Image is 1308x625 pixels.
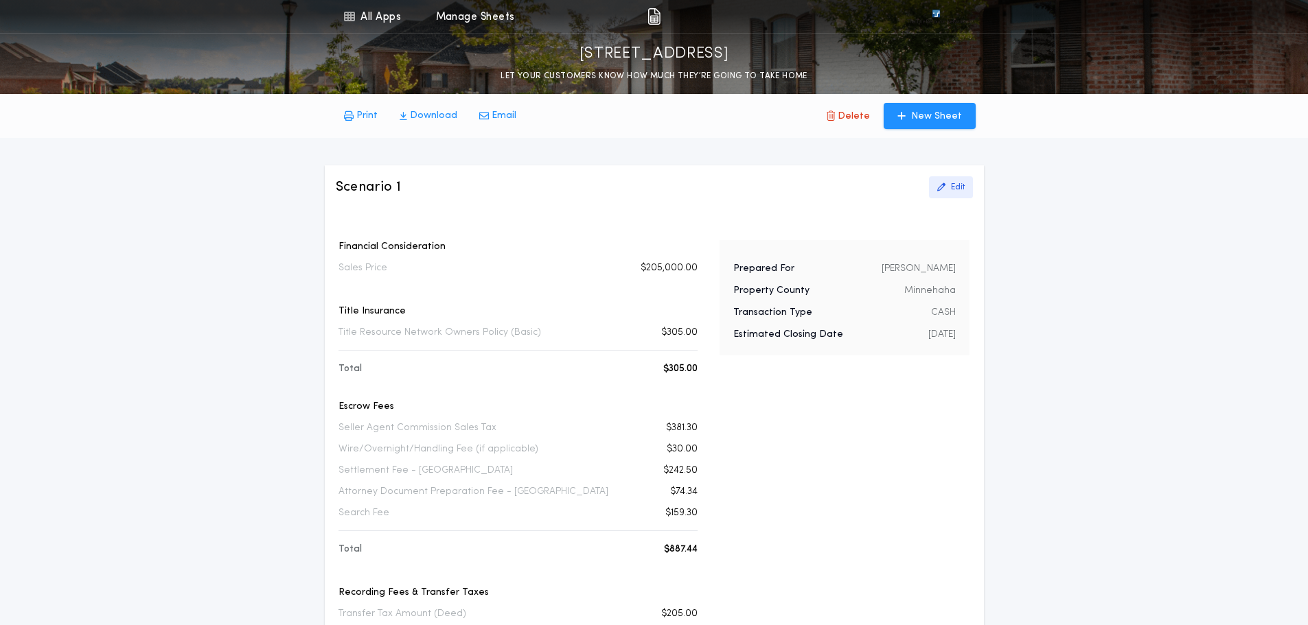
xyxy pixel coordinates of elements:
[339,586,698,600] p: Recording Fees & Transfer Taxes
[664,543,698,556] p: $887.44
[884,103,976,129] button: New Sheet
[663,362,698,376] p: $305.00
[816,103,881,129] button: Delete
[339,400,698,414] p: Escrow Fees
[733,328,843,342] p: Estimated Closing Date
[468,104,527,128] button: Email
[410,109,457,123] p: Download
[336,178,402,197] h3: Scenario 1
[670,485,698,499] p: $74.34
[339,421,496,435] p: Seller Agent Commission Sales Tax
[492,109,516,123] p: Email
[882,262,956,276] p: [PERSON_NAME]
[339,240,698,254] p: Financial Consideration
[356,109,378,123] p: Print
[339,506,389,520] p: Search Fee
[339,443,538,456] p: Wire/Overnight/Handling Fee (if applicable)
[501,69,807,83] p: LET YOUR CUSTOMERS KNOW HOW MUCH THEY’RE GOING TO TAKE HOME
[907,10,965,23] img: vs-icon
[339,464,513,477] p: Settlement Fee - [GEOGRAPHIC_DATA]
[663,464,698,477] p: $242.50
[661,607,698,621] p: $205.00
[580,43,729,65] p: [STREET_ADDRESS]
[904,284,956,298] p: Minnehaha
[951,182,965,193] p: Edit
[641,261,698,275] p: $205,000.00
[339,607,466,621] p: Transfer Tax Amount (Deed)
[339,261,387,275] p: Sales Price
[389,104,468,128] button: Download
[733,306,812,320] p: Transaction Type
[931,306,956,320] p: CASH
[333,104,389,128] button: Print
[647,8,661,25] img: img
[928,328,956,342] p: [DATE]
[339,362,362,376] p: Total
[339,305,698,318] p: Title Insurance
[339,326,541,340] p: Title Resource Network Owners Policy (Basic)
[666,421,698,435] p: $381.30
[929,176,973,198] button: Edit
[911,110,962,123] p: New Sheet
[339,543,362,556] p: Total
[733,262,794,276] p: Prepared For
[661,326,698,340] p: $305.00
[733,284,810,298] p: Property County
[838,110,870,123] p: Delete
[339,485,608,499] p: Attorney Document Preparation Fee - [GEOGRAPHIC_DATA]
[667,443,698,456] p: $30.00
[665,506,698,520] p: $159.30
